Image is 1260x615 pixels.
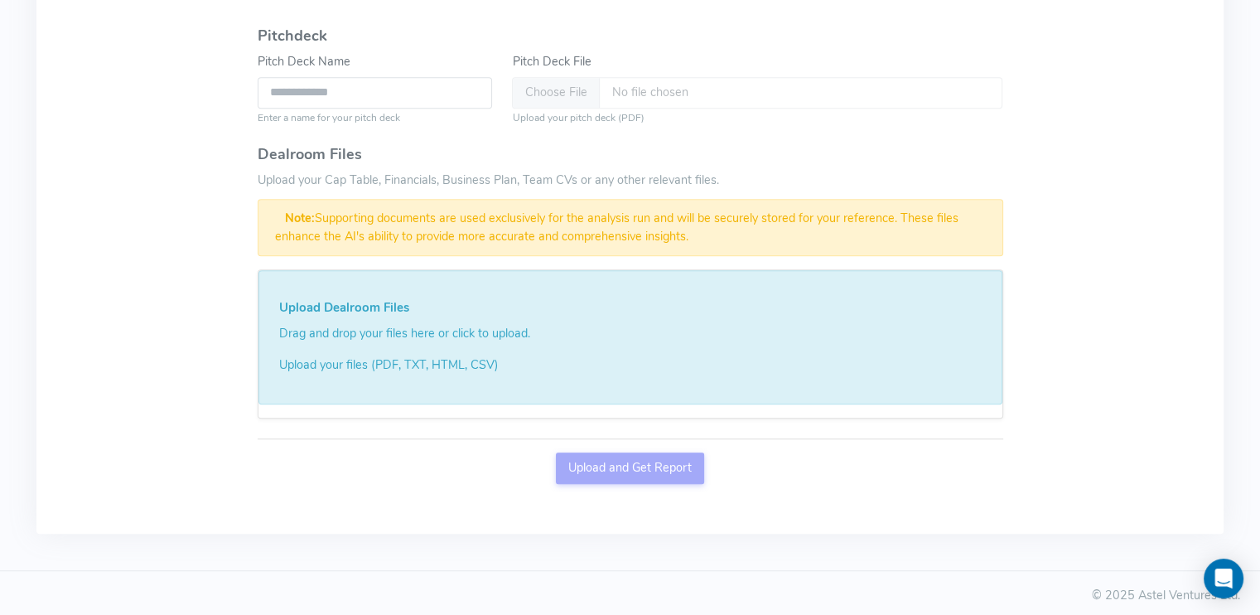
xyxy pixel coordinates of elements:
[279,325,982,343] p: Drag and drop your files here or click to upload.
[1204,559,1243,598] div: Open Intercom Messenger
[258,147,1003,163] h4: Dealroom Files
[258,172,719,188] span: Upload your Cap Table, Financials, Business Plan, Team CVs or any other relevant files.
[512,111,644,124] small: Upload your pitch deck (PDF)
[279,356,982,375] div: Upload your files (PDF, TXT, HTML, CSV)
[512,53,591,71] label: Pitch Deck File
[258,111,400,124] small: Enter a name for your pitch deck
[258,28,1003,45] h4: Pitchdeck
[258,53,350,71] label: Pitch Deck Name
[285,210,315,226] strong: Note:
[20,587,1240,605] div: © 2025 Astel Ventures Ltd.
[258,199,1003,256] div: Supporting documents are used exclusively for the analysis run and will be securely stored for yo...
[279,301,982,315] h5: Upload Dealroom Files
